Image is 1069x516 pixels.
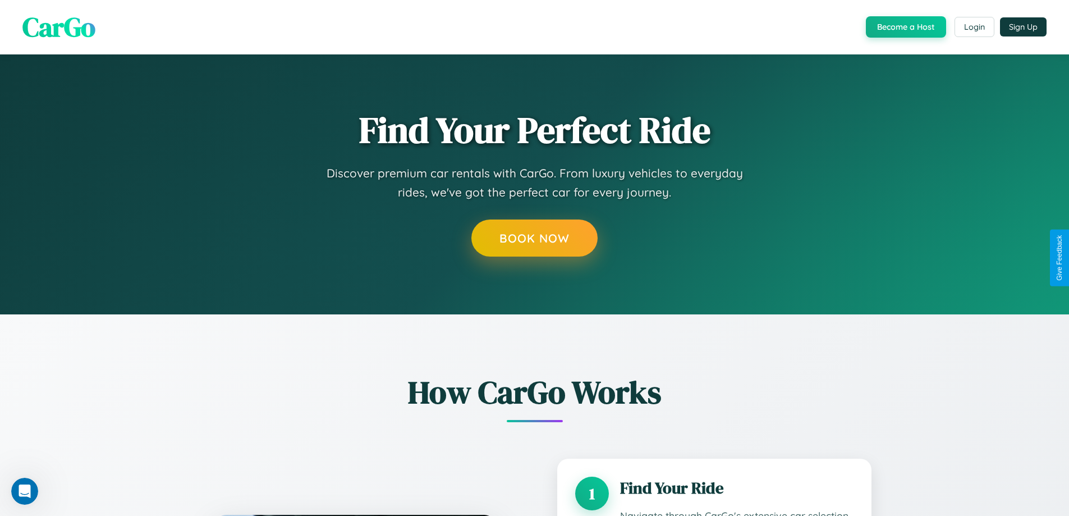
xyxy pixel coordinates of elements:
[22,8,95,45] span: CarGo
[471,220,598,257] button: Book Now
[11,478,38,505] iframe: Intercom live chat
[359,111,710,150] h1: Find Your Perfect Ride
[1056,235,1063,281] div: Give Feedback
[866,16,946,38] button: Become a Host
[1000,17,1047,36] button: Sign Up
[310,164,759,202] p: Discover premium car rentals with CarGo. From luxury vehicles to everyday rides, we've got the pe...
[955,17,994,37] button: Login
[575,477,609,510] div: 1
[198,371,871,414] h2: How CarGo Works
[620,477,854,499] h3: Find Your Ride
